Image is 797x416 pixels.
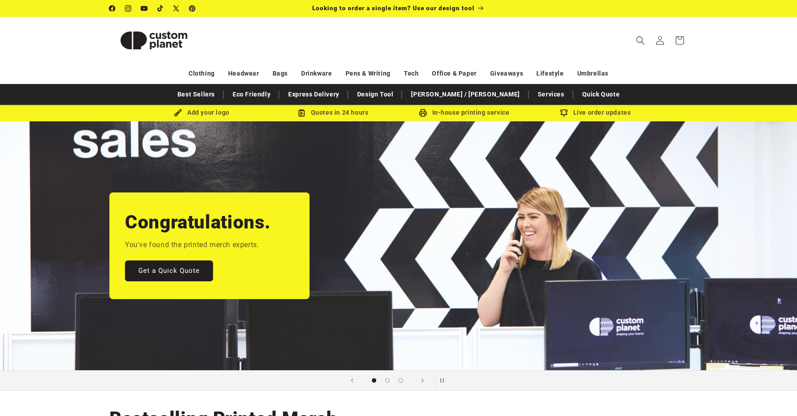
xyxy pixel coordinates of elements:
button: Next slide [413,371,432,390]
a: Giveaways [490,66,523,81]
a: Umbrellas [577,66,608,81]
summary: Search [631,31,650,50]
img: Order Updates Icon [298,109,306,117]
a: Headwear [228,66,259,81]
span: Looking to order a single item? Use our design tool [312,4,475,12]
img: Brush Icon [174,109,182,117]
a: Pens & Writing [346,66,390,81]
a: Express Delivery [284,87,344,102]
div: In-house printing service [398,107,530,118]
img: Custom Planet [109,20,198,60]
a: Drinkware [301,66,332,81]
img: Order updates [560,109,568,117]
button: Pause slideshow [435,371,455,390]
a: Custom Planet [106,17,202,64]
a: Lifestyle [536,66,564,81]
div: Quotes in 24 hours [267,107,398,118]
a: Design Tool [353,87,398,102]
a: Best Sellers [173,87,219,102]
a: [PERSON_NAME] / [PERSON_NAME] [407,87,524,102]
a: Get a Quick Quote [125,260,213,281]
h2: Congratulations. [125,210,271,234]
a: Tech [404,66,419,81]
a: Quick Quote [578,87,624,102]
iframe: Chat Widget [753,373,797,416]
div: Add your logo [136,107,267,118]
a: Office & Paper [432,66,476,81]
a: Clothing [189,66,215,81]
button: Load slide 3 of 3 [394,374,407,387]
img: In-house printing [419,109,427,117]
button: Previous slide [342,371,362,390]
button: Load slide 1 of 3 [367,374,381,387]
a: Eco Friendly [228,87,275,102]
button: Load slide 2 of 3 [381,374,394,387]
p: You've found the printed merch experts. [125,239,259,252]
a: Bags [273,66,288,81]
a: Services [533,87,569,102]
div: Live order updates [530,107,661,118]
